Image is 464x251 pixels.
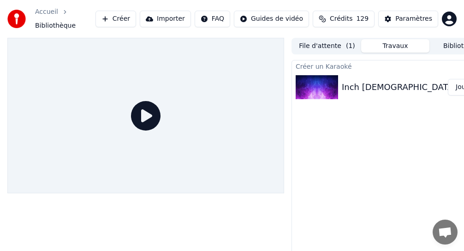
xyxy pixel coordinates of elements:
button: File d'attente [293,39,361,53]
a: Accueil [35,7,58,17]
button: Travaux [361,39,429,53]
span: ( 1 ) [346,42,355,51]
button: FAQ [195,11,230,27]
button: Paramètres [378,11,438,27]
div: Ouvrir le chat [433,220,458,245]
img: youka [7,10,26,28]
button: Crédits129 [313,11,375,27]
nav: breadcrumb [35,7,95,30]
span: 129 [356,14,369,24]
span: Crédits [330,14,352,24]
div: Paramètres [395,14,432,24]
button: Créer [95,11,136,27]
button: Guides de vidéo [234,11,309,27]
button: Importer [140,11,191,27]
span: Bibliothèque [35,21,76,30]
